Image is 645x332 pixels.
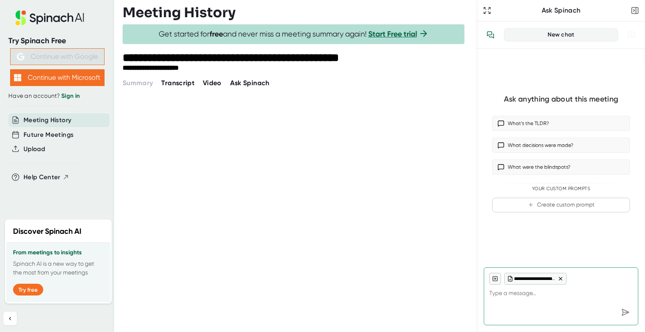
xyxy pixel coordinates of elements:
[492,198,630,212] button: Create custom prompt
[230,78,270,88] button: Ask Spinach
[123,5,236,21] h3: Meeting History
[368,29,417,39] a: Start Free trial
[24,173,69,182] button: Help Center
[492,159,630,175] button: What were the blindspots?
[24,115,71,125] button: Meeting History
[492,116,630,131] button: What’s the TLDR?
[24,173,60,182] span: Help Center
[493,6,629,15] div: Ask Spinach
[161,78,194,88] button: Transcript
[8,36,106,46] div: Try Spinach Free
[13,249,104,256] h3: From meetings to insights
[210,29,223,39] b: free
[10,48,105,65] button: Continue with Google
[8,92,106,100] div: Have an account?
[24,130,73,140] button: Future Meetings
[161,79,194,87] span: Transcript
[10,69,105,86] button: Continue with Microsoft
[17,53,24,60] img: Aehbyd4JwY73AAAAAElFTkSuQmCC
[492,138,630,153] button: What decisions were made?
[504,94,618,104] div: Ask anything about this meeting
[13,284,43,295] button: Try free
[629,5,641,16] button: Close conversation sidebar
[618,305,633,320] div: Send message
[509,31,613,39] div: New chat
[230,79,270,87] span: Ask Spinach
[203,79,222,87] span: Video
[123,79,153,87] span: Summary
[159,29,429,39] span: Get started for and never miss a meeting summary again!
[61,92,80,99] a: Sign in
[24,144,45,154] button: Upload
[123,78,153,88] button: Summary
[492,186,630,192] div: Your Custom Prompts
[13,226,81,237] h2: Discover Spinach AI
[482,26,499,43] button: View conversation history
[3,312,17,325] button: Collapse sidebar
[13,259,104,277] p: Spinach AI is a new way to get the most from your meetings
[203,78,222,88] button: Video
[481,5,493,16] button: Expand to Ask Spinach page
